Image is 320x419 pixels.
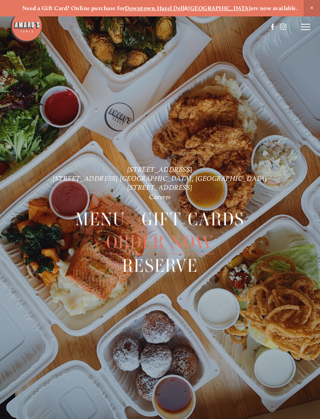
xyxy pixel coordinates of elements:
[75,207,125,231] span: Menu
[157,5,185,12] a: Hazel Dell
[106,231,214,254] a: Order Now
[22,5,125,12] strong: Need a Gift Card? Online purchase for
[127,183,193,191] a: [STREET_ADDRESS]
[188,5,250,12] a: [GEOGRAPHIC_DATA]
[125,5,155,12] a: Downtown
[127,165,193,173] a: [STREET_ADDRESS]
[142,207,245,230] a: Gift Cards
[142,207,245,231] span: Gift Cards
[184,5,188,12] strong: &
[53,174,267,182] a: [STREET_ADDRESS] [GEOGRAPHIC_DATA], [GEOGRAPHIC_DATA]
[75,207,125,230] a: Menu
[10,10,43,43] img: Amaro's Table
[155,5,156,12] strong: ,
[122,254,198,277] a: Reserve
[250,5,298,12] strong: are now available.
[149,192,171,200] a: Careers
